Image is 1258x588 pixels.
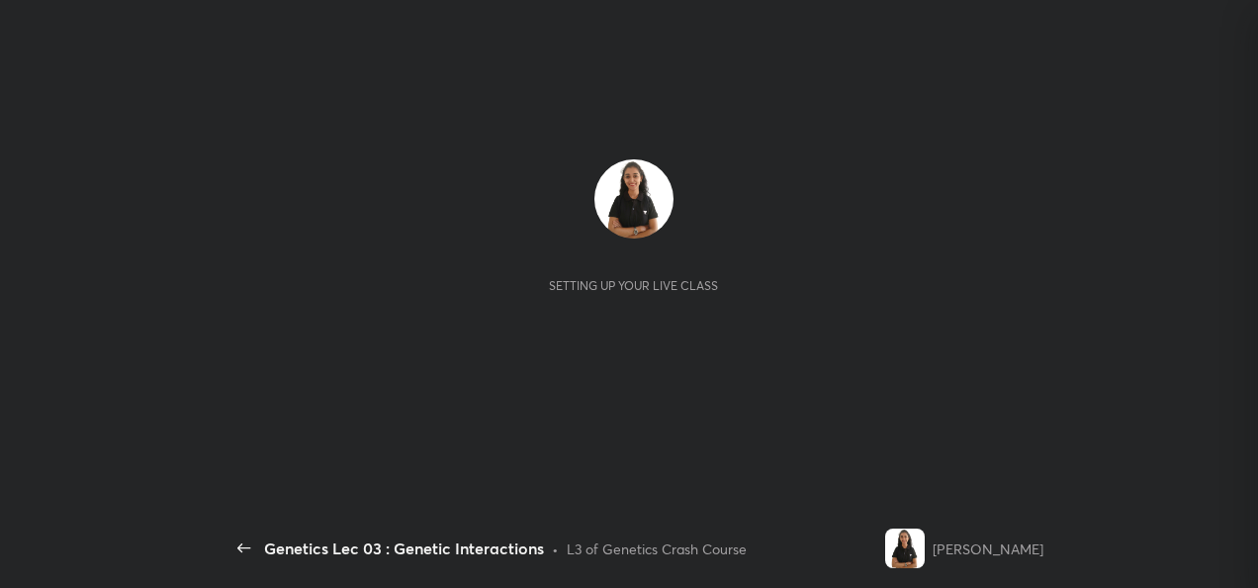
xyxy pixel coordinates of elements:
[933,539,1043,559] div: [PERSON_NAME]
[549,278,718,293] div: Setting up your live class
[594,159,674,239] img: 31e0e67977fa4eb481ffbcafe7fbc2ad.jpg
[552,539,559,559] div: •
[264,537,544,560] div: Genetics Lec 03 : Genetic Interactions
[567,539,747,559] div: L3 of Genetics Crash Course
[885,529,925,568] img: 31e0e67977fa4eb481ffbcafe7fbc2ad.jpg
